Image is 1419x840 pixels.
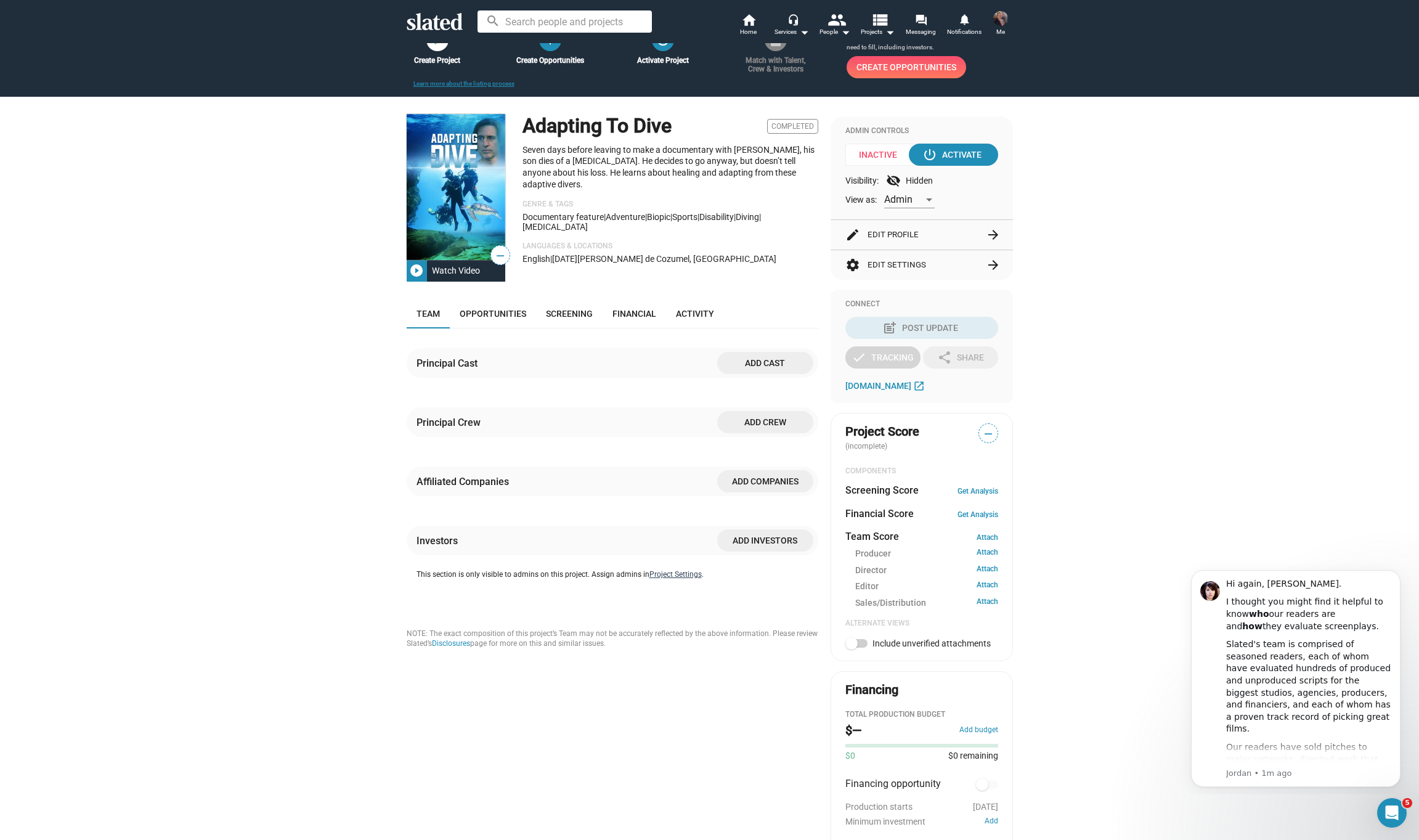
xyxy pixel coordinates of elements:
button: Projects [856,12,900,39]
p: Seven days before leaving to make a documentary with [PERSON_NAME], his son dies of a [MEDICAL_DA... [522,144,818,190]
span: View as: [845,194,877,206]
div: Share [937,346,984,369]
div: Investors [417,534,463,547]
a: Attach [977,565,998,576]
span: $0 remaining [943,750,998,762]
span: (incomplete) [845,442,890,451]
span: 5 [1402,798,1412,808]
button: Add crew [717,411,813,433]
a: Learn more about the listing process [413,80,514,87]
span: Add companies [727,470,803,492]
iframe: Intercom notifications message [1173,559,1419,794]
mat-icon: post_add [882,320,897,335]
input: Search people and projects [478,10,652,33]
a: [DOMAIN_NAME] [845,378,928,393]
a: Financial [603,299,666,328]
button: Share [923,346,998,369]
a: Opportunities [450,299,536,328]
a: Screening [536,299,603,328]
mat-icon: open_in_new [913,380,925,391]
button: Services [770,12,813,39]
span: Team [417,309,440,319]
button: Activate [909,144,998,166]
span: Me [996,25,1005,39]
div: Services [775,25,809,39]
a: Messaging [900,12,943,39]
span: Activity [676,309,714,319]
h2: $— [845,722,861,739]
mat-icon: settings [845,258,860,272]
mat-icon: visibility_off [886,173,901,188]
p: Message from Jordan, sent 1m ago [54,209,219,220]
p: Genre & Tags [522,200,818,210]
div: Alternate Views [845,619,998,629]
span: Inactive [845,144,920,166]
span: Sales/Distribution [855,597,926,609]
div: NOTE: The exact composition of this project’s Team may not be accurately reflected by the above i... [407,629,818,649]
mat-icon: notifications [958,13,970,25]
div: Connect [845,300,998,309]
span: | [697,212,699,222]
div: Principal Crew [417,416,486,429]
mat-icon: play_circle_filled [409,263,424,278]
span: Add cast [727,352,803,374]
span: Director [855,565,887,576]
div: Create Project [397,56,478,65]
span: Add investors [727,529,803,552]
img: Adapting To Dive [407,114,505,260]
span: | [759,212,761,222]
span: Messaging [906,25,936,39]
span: Financial [612,309,656,319]
span: | [670,212,672,222]
div: People [819,25,850,39]
span: $0 [845,750,855,762]
span: Producer [855,548,891,560]
div: COMPONENTS [845,467,998,476]
span: Documentary feature [522,212,604,222]
button: Add cast [717,352,813,374]
a: Notifications [943,12,986,39]
div: Total Production budget [845,710,998,720]
span: Include unverified attachments [872,638,991,648]
div: Create Opportunities [510,56,591,65]
span: — [491,248,510,264]
span: diving [736,212,759,222]
div: Visibility: Hidden [845,173,998,188]
span: disability [699,212,734,222]
mat-icon: share [937,350,952,365]
button: Add [985,817,998,826]
span: Adventure [606,212,645,222]
dt: Team Score [845,530,899,543]
span: [DATE][PERSON_NAME] de Cozumel, [GEOGRAPHIC_DATA] [552,254,776,264]
div: Watch Video [427,259,485,282]
span: Projects [861,25,895,39]
div: Our readers have sold pitches to major networks, directed work that went to [GEOGRAPHIC_DATA], an... [54,182,219,279]
div: Principal Cast [417,357,482,370]
span: | [550,254,552,264]
a: Team [407,299,450,328]
h1: Adapting To Dive [522,113,672,139]
a: Attach [977,548,998,560]
dt: Screening Score [845,484,919,497]
span: — [979,426,998,442]
mat-icon: arrow_forward [986,258,1001,272]
button: Edit Settings [845,250,998,280]
span: | [734,212,736,222]
span: Opportunities [460,309,526,319]
button: Add companies [717,470,813,492]
div: Admin Controls [845,126,998,136]
span: Sports [672,212,697,222]
span: | [645,212,647,222]
div: Activate Project [622,56,704,65]
button: David MarshMe [986,9,1015,41]
a: Attach [977,597,998,609]
mat-icon: arrow_drop_down [838,25,853,39]
div: Financing [845,682,898,698]
span: [DOMAIN_NAME] [845,381,911,391]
